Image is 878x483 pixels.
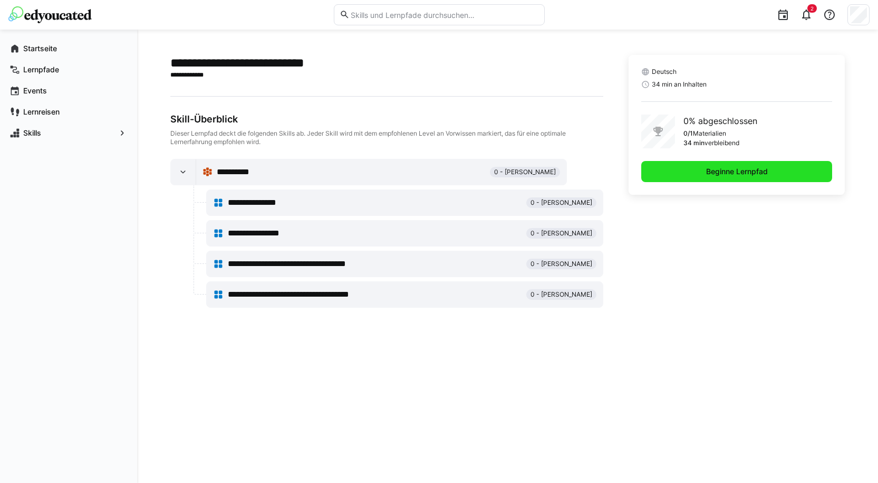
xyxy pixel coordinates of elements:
[530,198,592,207] span: 0 - [PERSON_NAME]
[641,161,833,182] button: Beginne Lernpfad
[494,168,556,176] span: 0 - [PERSON_NAME]
[170,129,603,146] div: Dieser Lernpfad deckt die folgenden Skills ab. Jeder Skill wird mit dem empfohlenen Level an Vorw...
[530,229,592,238] span: 0 - [PERSON_NAME]
[530,290,592,299] span: 0 - [PERSON_NAME]
[811,5,814,12] span: 2
[705,139,739,147] p: verbleibend
[652,68,677,76] span: Deutsch
[530,260,592,268] span: 0 - [PERSON_NAME]
[705,166,769,177] span: Beginne Lernpfad
[350,10,538,20] input: Skills und Lernpfade durchsuchen…
[693,129,726,138] p: Materialien
[683,115,757,127] p: 0% abgeschlossen
[170,113,603,125] div: Skill-Überblick
[683,139,705,147] p: 34 min
[652,80,707,89] span: 34 min an Inhalten
[683,129,693,138] p: 0/1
